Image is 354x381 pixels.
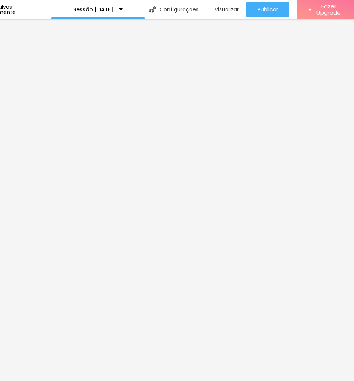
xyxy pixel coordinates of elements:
[73,7,113,12] p: Sessão [DATE]
[203,2,246,17] button: Visualizar
[258,6,278,12] span: Publicar
[149,6,156,13] img: Icone
[315,3,343,16] span: Fazer Upgrade
[215,6,239,12] span: Visualizar
[246,2,289,17] button: Publicar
